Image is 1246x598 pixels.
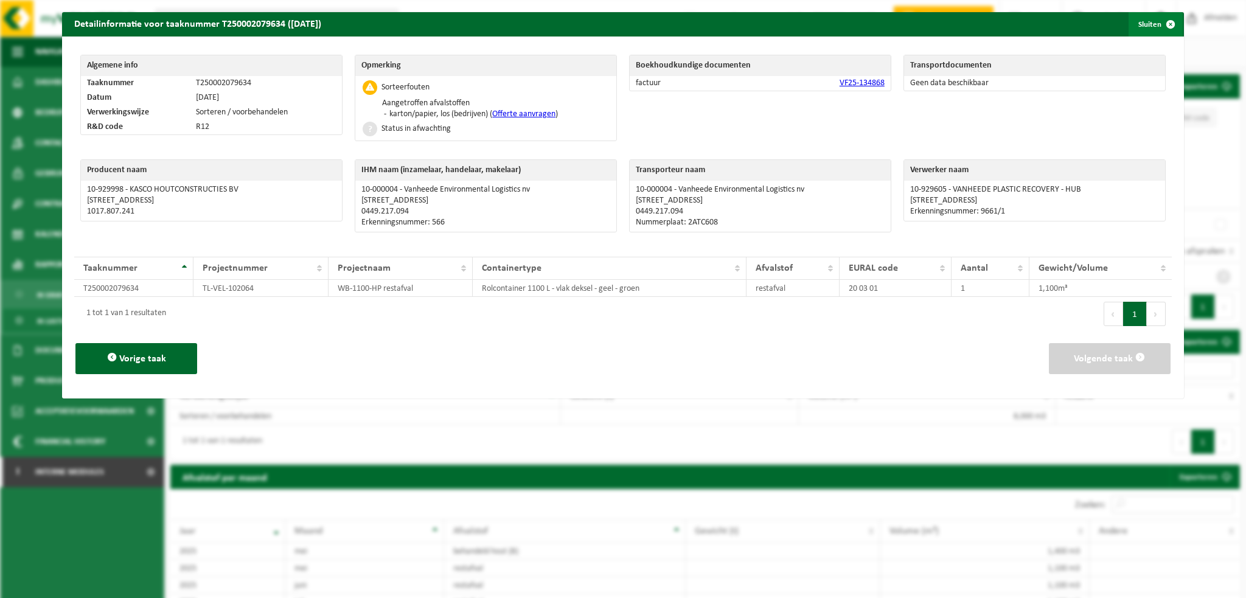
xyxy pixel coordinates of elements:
[910,185,1159,195] p: 10-929605 - VANHEEDE PLASTIC RECOVERY - HUB
[630,55,891,76] th: Boekhoudkundige documenten
[81,160,342,181] th: Producent naam
[190,91,342,105] td: [DATE]
[361,196,610,206] p: [STREET_ADDRESS]
[190,120,342,134] td: R12
[80,303,166,325] div: 1 tot 1 van 1 resultaten
[381,125,451,133] div: Status in afwachting
[630,160,891,181] th: Transporteur naam
[190,76,342,91] td: T250002079634
[355,55,616,76] th: Opmerking
[952,280,1030,297] td: 1
[75,343,197,374] button: Vorige taak
[756,263,793,273] span: Afvalstof
[81,105,190,120] td: Verwerkingswijze
[904,160,1165,181] th: Verwerker naam
[329,280,473,297] td: WB-1100-HP restafval
[190,105,342,120] td: Sorteren / voorbehandelen
[840,280,952,297] td: 20 03 01
[338,263,391,273] span: Projectnaam
[482,263,541,273] span: Containertype
[361,185,610,195] p: 10-000004 - Vanheede Environmental Logistics nv
[1039,263,1108,273] span: Gewicht/Volume
[81,120,190,134] td: R&D code
[636,218,885,228] p: Nummerplaat: 2ATC608
[1074,354,1133,364] span: Volgende taak
[74,280,193,297] td: T250002079634
[62,12,333,35] h2: Detailinformatie voor taaknummer T250002079634 ([DATE])
[81,55,342,76] th: Algemene info
[87,196,336,206] p: [STREET_ADDRESS]
[840,78,885,88] a: VF25-134868
[1129,12,1183,37] button: Sluiten
[386,110,558,119] li: karton/papier, los (bedrijven) ( )
[81,91,190,105] td: Datum
[81,76,190,91] td: Taaknummer
[849,263,898,273] span: EURAL code
[961,263,988,273] span: Aantal
[83,263,137,273] span: Taaknummer
[473,280,746,297] td: Rolcontainer 1100 L - vlak deksel - geel - groen
[203,263,268,273] span: Projectnummer
[904,55,1135,76] th: Transportdocumenten
[381,83,430,92] div: Sorteerfouten
[630,76,733,91] td: factuur
[87,185,336,195] p: 10-929998 - KASCO HOUTCONSTRUCTIES BV
[361,218,610,228] p: Erkenningsnummer: 566
[1147,302,1166,326] button: Next
[1029,280,1171,297] td: 1,100m³
[910,207,1159,217] p: Erkenningsnummer: 9661/1
[492,110,555,119] a: Offerte aanvragen
[636,196,885,206] p: [STREET_ADDRESS]
[747,280,840,297] td: restafval
[910,196,1159,206] p: [STREET_ADDRESS]
[382,99,558,108] p: Aangetroffen afvalstoffen
[1104,302,1123,326] button: Previous
[355,160,616,181] th: IHM naam (inzamelaar, handelaar, makelaar)
[119,354,166,364] span: Vorige taak
[636,207,885,217] p: 0449.217.094
[361,207,610,217] p: 0449.217.094
[87,207,336,217] p: 1017.807.241
[904,76,1165,91] td: Geen data beschikbaar
[1123,302,1147,326] button: 1
[636,185,885,195] p: 10-000004 - Vanheede Environmental Logistics nv
[193,280,328,297] td: TL-VEL-102064
[1049,343,1171,374] button: Volgende taak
